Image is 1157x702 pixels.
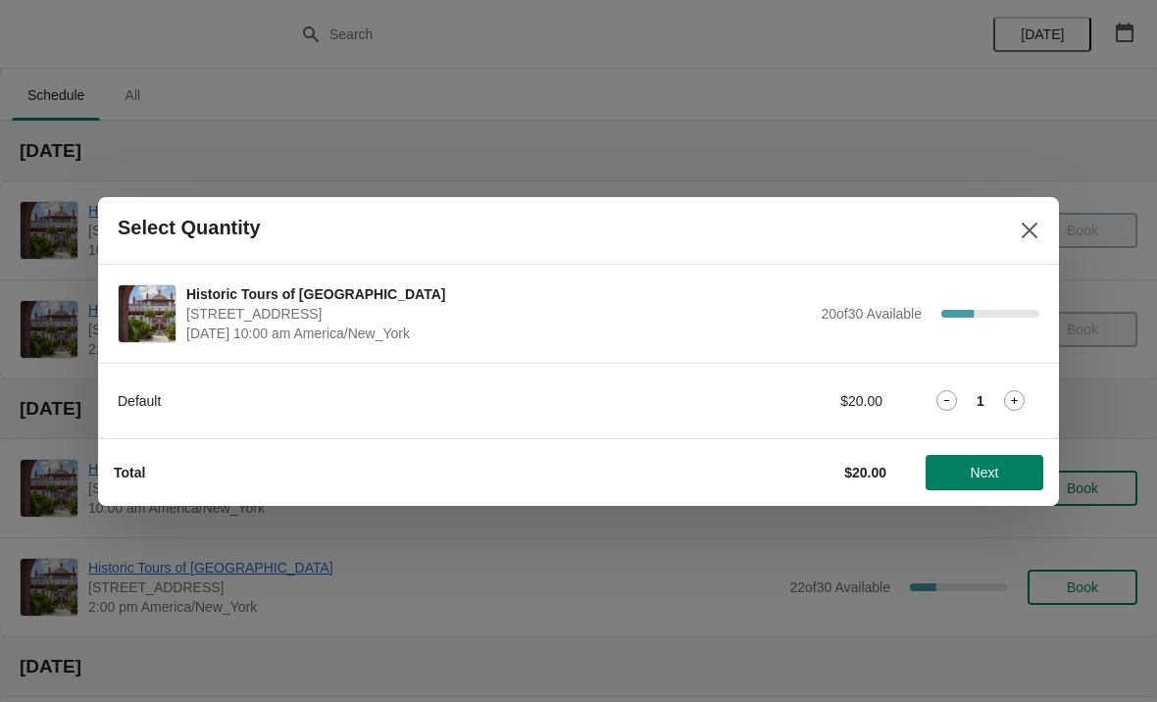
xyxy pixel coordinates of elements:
strong: Total [114,465,145,480]
span: [STREET_ADDRESS] [186,304,811,324]
button: Close [1012,213,1047,248]
strong: 1 [977,391,984,411]
div: $20.00 [701,391,882,411]
button: Next [926,455,1043,490]
span: 20 of 30 Available [821,306,922,322]
span: [DATE] 10:00 am America/New_York [186,324,811,343]
strong: $20.00 [844,465,886,480]
h2: Select Quantity [118,217,261,239]
span: Next [971,465,999,480]
img: Historic Tours of Flagler College | 74 King Street, St. Augustine, FL, USA | October 9 | 10:00 am... [119,285,176,342]
div: Default [118,391,662,411]
span: Historic Tours of [GEOGRAPHIC_DATA] [186,284,811,304]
